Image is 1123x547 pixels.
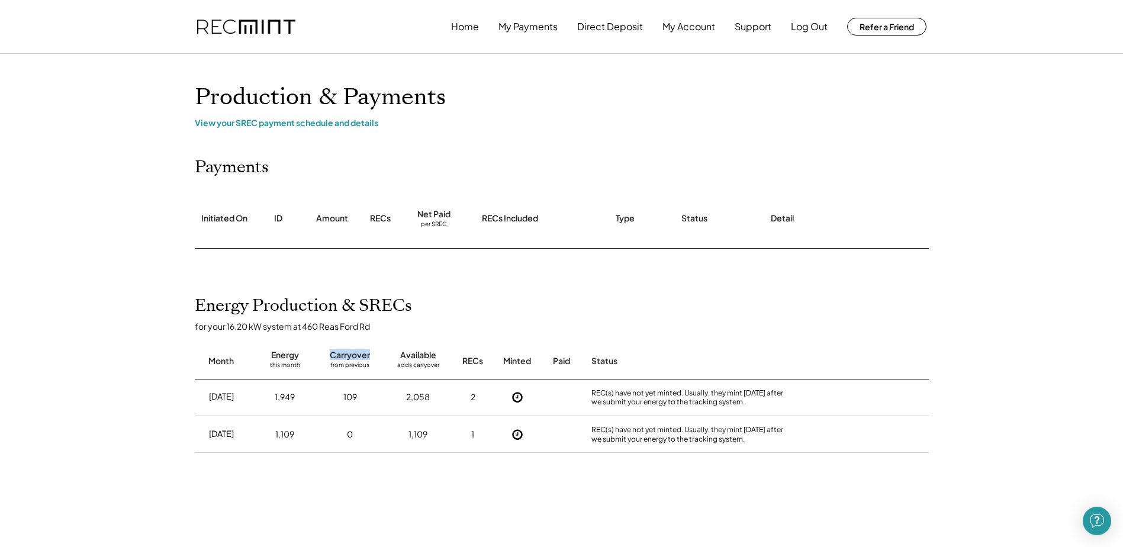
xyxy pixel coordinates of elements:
button: Not Yet Minted [509,388,526,406]
img: recmint-logotype%403x.png [197,20,295,34]
button: Log Out [791,15,828,38]
div: Carryover [330,349,370,361]
h1: Production & Payments [195,83,929,111]
div: Initiated On [201,213,247,224]
div: RECs [370,213,391,224]
div: for your 16.20 kW system at 460 Reas Ford Rd [195,321,941,332]
div: 0 [347,429,353,440]
div: [DATE] [209,391,234,403]
div: Status [591,355,793,367]
div: Detail [771,213,794,224]
div: RECs Included [482,213,538,224]
div: Paid [553,355,570,367]
div: 109 [343,391,357,403]
div: RECs [462,355,483,367]
div: 1,109 [275,429,294,440]
div: per SREC [421,220,447,229]
div: from previous [330,361,369,373]
div: Open Intercom Messenger [1083,507,1111,535]
button: Home [451,15,479,38]
button: Support [735,15,771,38]
div: ID [274,213,282,224]
div: Net Paid [417,208,451,220]
div: Energy [271,349,299,361]
button: Refer a Friend [847,18,926,36]
div: View your SREC payment schedule and details [195,117,929,128]
div: 2,058 [406,391,430,403]
div: [DATE] [209,428,234,440]
div: 2 [471,391,475,403]
button: Direct Deposit [577,15,643,38]
h2: Energy Production & SRECs [195,296,412,316]
div: 1 [471,429,474,440]
button: Not Yet Minted [509,426,526,443]
div: Status [681,213,707,224]
div: REC(s) have not yet minted. Usually, they mint [DATE] after we submit your energy to the tracking... [591,388,793,407]
div: REC(s) have not yet minted. Usually, they mint [DATE] after we submit your energy to the tracking... [591,425,793,443]
div: Amount [316,213,348,224]
div: 1,109 [408,429,427,440]
h2: Payments [195,157,269,178]
div: adds carryover [397,361,439,373]
div: 1,949 [275,391,295,403]
button: My Payments [498,15,558,38]
button: My Account [662,15,715,38]
div: Type [616,213,635,224]
div: Available [400,349,436,361]
div: Minted [503,355,531,367]
div: this month [270,361,300,373]
div: Month [208,355,234,367]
